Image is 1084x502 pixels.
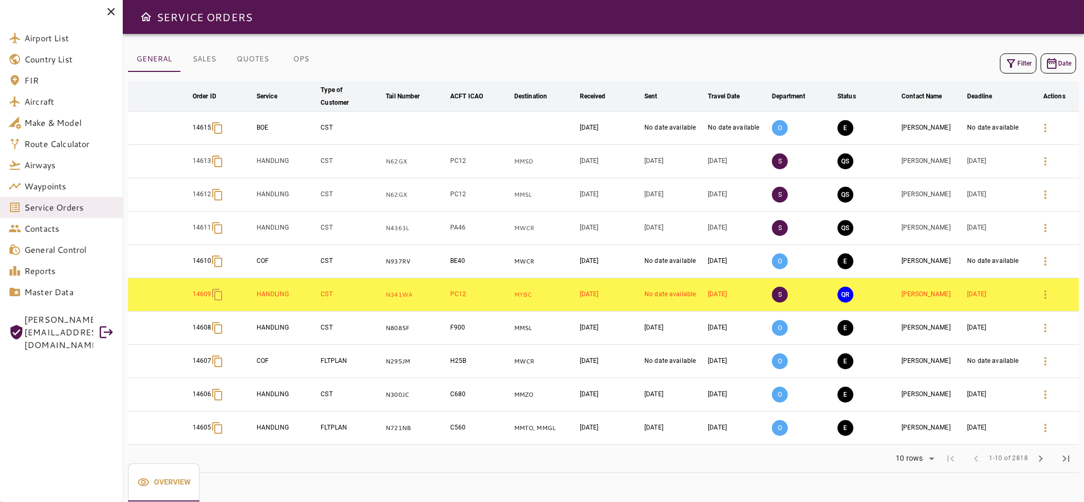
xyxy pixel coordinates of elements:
td: [PERSON_NAME] [899,278,965,312]
p: MMSL [514,190,576,199]
td: No date available [642,345,706,378]
p: 14615 [193,123,212,132]
td: [DATE] [965,312,1030,345]
td: [DATE] [642,312,706,345]
p: 14605 [193,423,212,432]
p: O [772,353,788,369]
span: FIR [24,74,114,87]
button: Filter [1000,53,1036,74]
span: Type of Customer [321,84,381,109]
td: PA46 [448,212,512,245]
td: [DATE] [578,178,642,212]
button: QUOTES [228,47,277,72]
td: CST [318,145,384,178]
td: CST [318,378,384,412]
td: [PERSON_NAME] [899,312,965,345]
td: No date available [965,345,1030,378]
td: FLTPLAN [318,412,384,445]
td: PC12 [448,145,512,178]
p: S [772,220,788,236]
td: [DATE] [965,212,1030,245]
td: [DATE] [578,278,642,312]
div: Status [837,90,856,103]
div: Received [580,90,606,103]
p: 14606 [193,390,212,399]
span: Service [257,90,291,103]
p: N62GX [386,190,446,199]
span: Service Orders [24,201,114,214]
div: Contact Name [901,90,942,103]
div: Sent [644,90,658,103]
p: 14612 [193,190,212,199]
td: [DATE] [578,378,642,412]
div: Travel Date [708,90,740,103]
td: C560 [448,412,512,445]
p: O [772,253,788,269]
td: [DATE] [965,145,1030,178]
p: MWCR [514,224,576,233]
p: N341WA [386,290,446,299]
td: [DATE] [706,378,770,412]
td: [DATE] [706,278,770,312]
span: Make & Model [24,116,114,129]
td: PC12 [448,178,512,212]
div: Order ID [193,90,216,103]
td: COF [254,345,319,378]
p: N4363L [386,224,446,233]
button: EXECUTION [837,420,853,436]
td: [DATE] [965,178,1030,212]
td: FLTPLAN [318,345,384,378]
div: Tail Number [386,90,420,103]
button: Details [1033,115,1058,141]
span: Country List [24,53,114,66]
td: H25B [448,345,512,378]
p: N295JM [386,357,446,366]
p: 14611 [193,223,212,232]
p: MMSD [514,157,576,166]
button: Details [1033,282,1058,307]
button: QUOTE SENT [837,187,853,203]
p: S [772,153,788,169]
span: Sent [644,90,671,103]
td: HANDLING [254,178,319,212]
td: [DATE] [965,278,1030,312]
div: Deadline [967,90,992,103]
span: Status [837,90,870,103]
td: [DATE] [642,412,706,445]
button: Details [1033,215,1058,241]
p: MWCR [514,357,576,366]
span: Contacts [24,222,114,235]
td: CST [318,312,384,345]
td: CST [318,178,384,212]
span: Airways [24,159,114,171]
td: HANDLING [254,312,319,345]
button: QUOTE SENT [837,153,853,169]
td: COF [254,245,319,278]
p: 14610 [193,257,212,266]
p: N721NB [386,424,446,433]
button: Details [1033,182,1058,207]
p: MYBC [514,290,576,299]
button: Overview [128,463,199,501]
button: SALES [180,47,228,72]
p: MMSL [514,324,576,333]
button: Open drawer [135,6,157,28]
button: EXECUTION [837,120,853,136]
button: Details [1033,382,1058,407]
span: Received [580,90,620,103]
td: PC12 [448,278,512,312]
td: C680 [448,378,512,412]
td: [DATE] [706,345,770,378]
td: [PERSON_NAME] [899,145,965,178]
td: [DATE] [706,312,770,345]
td: HANDLING [254,278,319,312]
button: Details [1033,249,1058,274]
button: EXECUTION [837,253,853,269]
td: No date available [642,112,706,145]
td: BOE [254,112,319,145]
button: Details [1033,149,1058,174]
p: O [772,320,788,336]
td: BE40 [448,245,512,278]
td: [PERSON_NAME] [899,378,965,412]
p: N937RV [386,257,446,266]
